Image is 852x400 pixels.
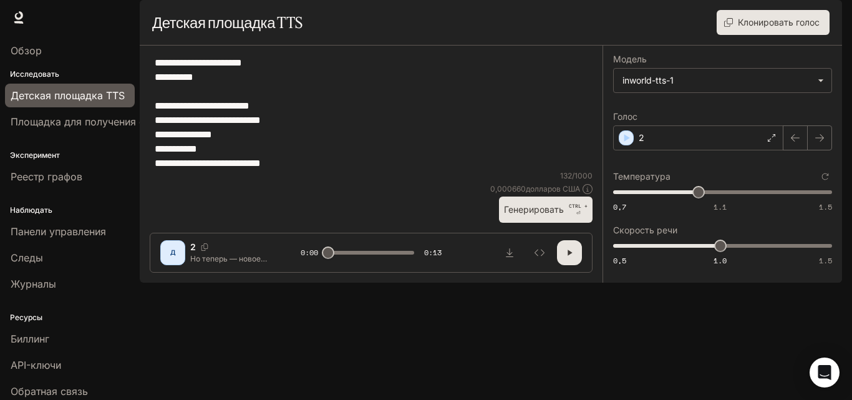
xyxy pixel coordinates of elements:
div: Открытый Интерком Мессенджер [810,358,840,388]
div: inworld-tts-1 [614,69,831,92]
font: Температура [613,171,670,182]
button: Скачать аудио [497,240,522,265]
font: 0:00 [301,247,318,258]
button: Осмотреть [527,240,552,265]
font: 1.0 [714,255,727,266]
font: CTRL + [569,203,588,209]
font: 0,7 [613,202,626,212]
button: ГенерироватьCTRL +⏎ [499,197,593,222]
font: Голос [613,111,637,122]
font: 2 [190,241,196,252]
font: 0,5 [613,255,626,266]
font: Генерировать [504,204,564,215]
font: 1.5 [819,202,832,212]
button: Клонировать голос [717,10,830,35]
font: 1.1 [714,202,727,212]
font: Но теперь — новое дело. На этот раз — загородный дом, хозяин которого утверждает, что слышит шаги... [190,254,267,349]
button: Сбросить к настройкам по умолчанию [818,170,832,183]
font: 0:13 [424,247,442,258]
button: Копировать голосовой идентификатор [196,243,213,251]
font: Д [170,248,176,256]
font: 2 [639,132,644,143]
font: inworld-tts-1 [622,75,674,85]
font: Модель [613,54,647,64]
font: Клонировать голос [738,17,820,27]
font: 1.5 [819,255,832,266]
font: Скорость речи [613,225,677,235]
font: ⏎ [576,210,581,216]
font: Детская площадка TTS [152,13,303,32]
